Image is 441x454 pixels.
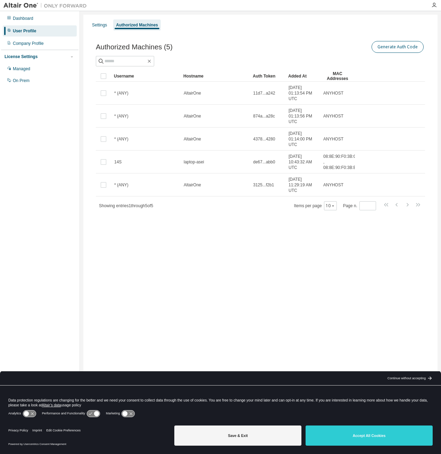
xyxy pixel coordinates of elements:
[289,177,317,193] span: [DATE] 11:29:19 AM UTC
[253,136,275,142] span: 4378...4280
[184,159,204,165] span: laptop-asei
[326,203,335,209] button: 10
[253,71,283,82] div: Auth Token
[13,41,44,46] div: Company Profile
[114,113,128,119] span: * (ANY)
[343,201,376,210] span: Page n.
[253,90,275,96] span: 11d7...a242
[372,41,424,53] button: Generate Auth Code
[323,71,352,82] div: MAC Addresses
[289,154,317,170] span: [DATE] 10:43:32 AM UTC
[116,22,158,28] div: Authorized Machines
[323,113,343,119] span: ANYHOST
[294,201,337,210] span: Items per page
[114,182,128,188] span: * (ANY)
[289,108,317,124] span: [DATE] 01:13:56 PM UTC
[13,66,30,72] div: Managed
[13,78,30,83] div: On Prem
[288,71,317,82] div: Added At
[253,182,274,188] span: 3125...f2b1
[114,90,128,96] span: * (ANY)
[323,90,343,96] span: ANYHOST
[114,71,178,82] div: Username
[92,22,107,28] div: Settings
[184,113,201,119] span: AltairOne
[253,159,275,165] span: de67...abb0
[184,136,201,142] span: AltairOne
[114,136,128,142] span: * (ANY)
[289,85,317,102] span: [DATE] 01:13:54 PM UTC
[183,71,247,82] div: Hostname
[323,182,343,188] span: ANYHOST
[184,90,201,96] span: AltairOne
[13,28,36,34] div: User Profile
[99,203,153,208] span: Showing entries 1 through 5 of 5
[184,182,201,188] span: AltairOne
[323,154,359,170] span: 08:8E:90:F0:3B:C3 , 08:8E:90:F0:3B:BF
[323,136,343,142] span: ANYHOST
[114,159,122,165] span: 14S
[289,131,317,147] span: [DATE] 01:14:00 PM UTC
[13,16,33,21] div: Dashboard
[3,2,90,9] img: Altair One
[96,43,173,51] span: Authorized Machines (5)
[5,54,38,59] div: License Settings
[253,113,275,119] span: 874a...a28c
